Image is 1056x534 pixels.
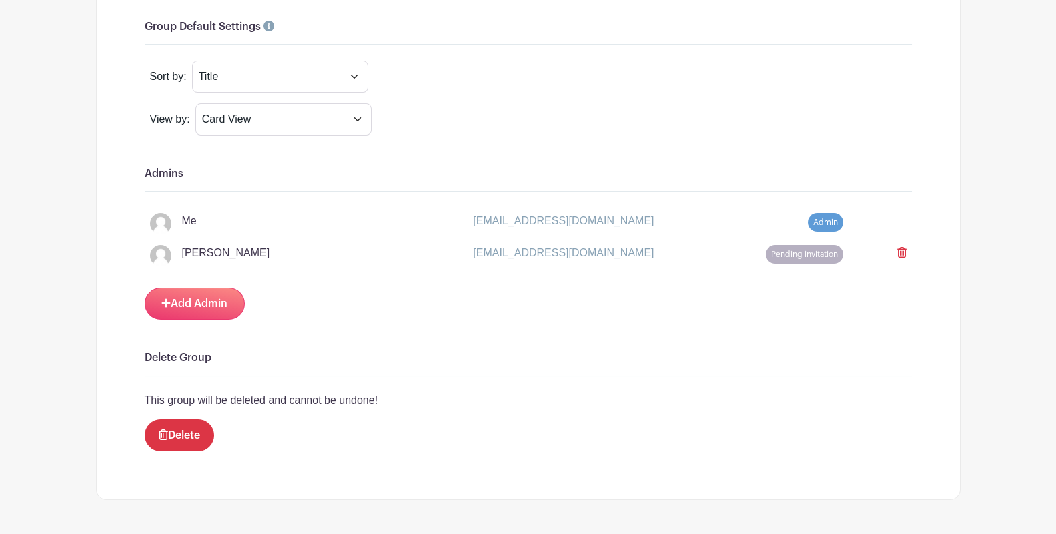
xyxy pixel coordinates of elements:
[145,111,195,127] div: View by:
[145,419,214,451] a: Delete
[473,213,654,229] p: [EMAIL_ADDRESS][DOMAIN_NAME]
[182,213,197,229] p: Me
[473,245,654,261] p: [EMAIL_ADDRESS][DOMAIN_NAME]
[145,392,912,409] p: This group will be deleted and cannot be undone!
[150,213,171,234] img: default-ce2991bfa6775e67f084385cd625a349d9dcbb7a52a09fb2fda1e96e2d18dcdb.png
[145,21,912,33] h6: Group Default Settings
[145,288,245,320] a: Add Admin
[145,352,912,364] h6: Delete Group
[766,245,843,264] span: Pending invitation
[808,213,843,232] span: Admin
[182,245,270,261] p: [PERSON_NAME]
[145,69,192,85] div: Sort by:
[150,245,171,266] img: default-ce2991bfa6775e67f084385cd625a349d9dcbb7a52a09fb2fda1e96e2d18dcdb.png
[145,168,912,180] h6: Admins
